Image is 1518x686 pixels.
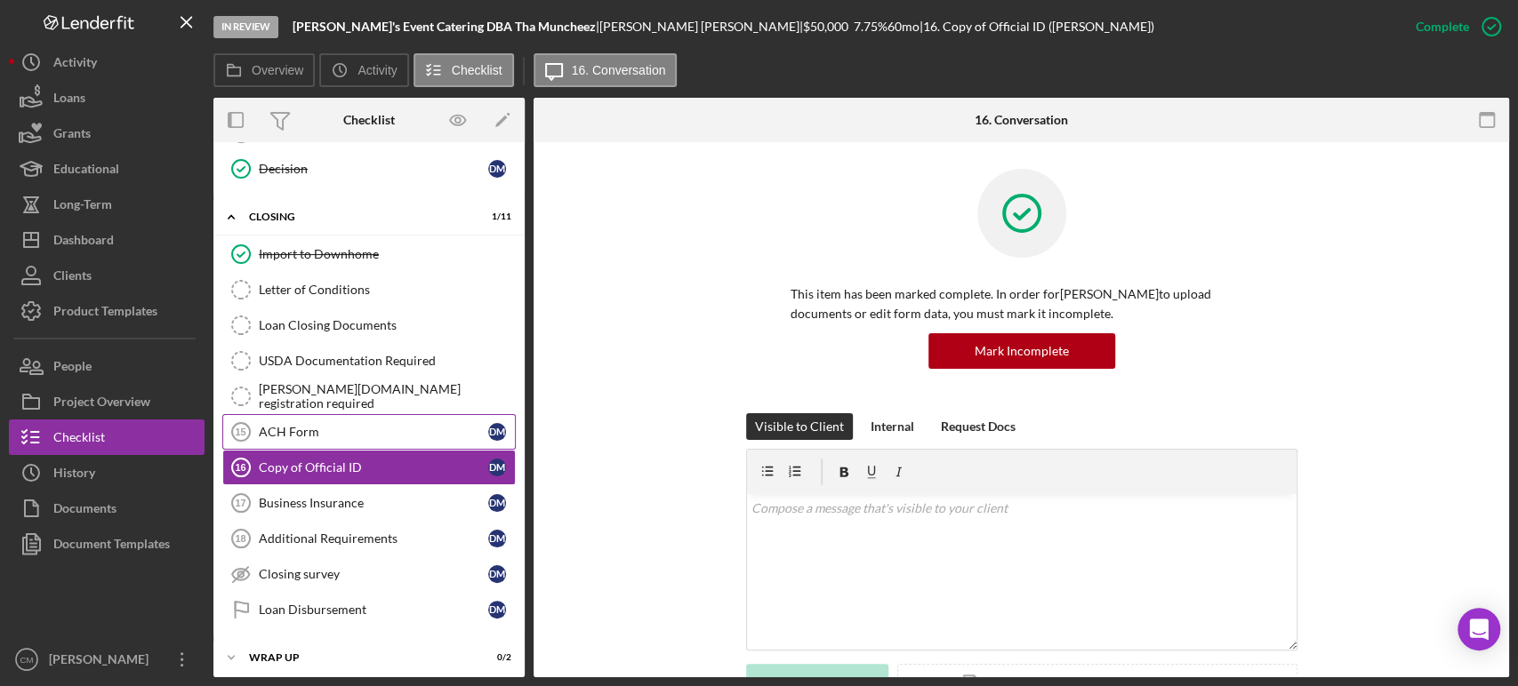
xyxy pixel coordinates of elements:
[746,413,853,440] button: Visible to Client
[259,567,488,581] div: Closing survey
[259,283,515,297] div: Letter of Conditions
[235,462,245,473] tspan: 16
[53,80,85,120] div: Loans
[53,222,114,262] div: Dashboard
[222,151,516,187] a: DecisionDM
[259,602,488,617] div: Loan Disbursement
[53,151,119,191] div: Educational
[293,20,599,34] div: |
[488,565,506,583] div: D M
[791,284,1253,324] p: This item has been marked complete. In order for [PERSON_NAME] to upload documents or edit form d...
[488,423,506,441] div: D M
[222,450,516,485] a: 16Copy of Official IDDM
[9,116,205,151] button: Grants
[928,333,1115,369] button: Mark Incomplete
[259,531,488,546] div: Additional Requirements
[259,460,488,475] div: Copy of Official ID
[53,116,91,156] div: Grants
[572,63,666,77] label: 16. Conversation
[414,53,514,87] button: Checklist
[259,354,515,368] div: USDA Documentation Required
[803,19,848,34] span: $50,000
[488,530,506,547] div: D M
[488,160,506,178] div: D M
[488,459,506,476] div: D M
[222,343,516,379] a: USDA Documentation Required
[222,236,516,272] a: Import to Downhome
[9,419,205,455] a: Checklist
[9,44,205,80] button: Activity
[9,80,205,116] button: Loans
[53,348,92,388] div: People
[888,20,920,34] div: 60 mo
[599,20,803,34] div: [PERSON_NAME] [PERSON_NAME] |
[452,63,502,77] label: Checklist
[1458,608,1500,650] div: Open Intercom Messenger
[854,20,888,34] div: 7.75 %
[259,425,488,439] div: ACH Form
[9,642,205,677] button: CM[PERSON_NAME]
[9,293,205,329] button: Product Templates
[9,384,205,419] a: Project Overview
[319,53,408,87] button: Activity
[871,413,914,440] div: Internal
[9,187,205,222] button: Long-Term
[259,162,488,176] div: Decision
[235,533,245,544] tspan: 18
[479,211,511,222] div: 1 / 11
[213,16,278,38] div: In Review
[53,419,105,459] div: Checklist
[343,113,395,127] div: Checklist
[222,556,516,592] a: Closing surveyDM
[9,491,205,526] button: Documents
[259,382,515,411] div: [PERSON_NAME][DOMAIN_NAME] registration required
[259,318,515,332] div: Loan Closing Documents
[53,526,170,566] div: Document Templates
[862,413,923,440] button: Internal
[213,53,315,87] button: Overview
[941,413,1016,440] div: Request Docs
[53,44,97,84] div: Activity
[249,211,467,222] div: CLOSING
[9,526,205,562] a: Document Templates
[259,247,515,261] div: Import to Downhome
[1398,9,1509,44] button: Complete
[9,258,205,293] a: Clients
[44,642,160,682] div: [PERSON_NAME]
[9,348,205,384] button: People
[534,53,678,87] button: 16. Conversation
[9,151,205,187] button: Educational
[222,414,516,450] a: 15ACH FormDM
[249,652,467,663] div: WRAP UP
[222,379,516,414] a: [PERSON_NAME][DOMAIN_NAME] registration required
[252,63,303,77] label: Overview
[975,333,1069,369] div: Mark Incomplete
[53,293,157,333] div: Product Templates
[235,498,245,508] tspan: 17
[488,494,506,512] div: D M
[975,113,1068,127] div: 16. Conversation
[259,496,488,510] div: Business Insurance
[222,592,516,627] a: Loan DisbursementDM
[53,384,150,424] div: Project Overview
[222,521,516,556] a: 18Additional RequirementsDM
[222,272,516,307] a: Letter of Conditions
[9,222,205,258] button: Dashboard
[20,655,34,665] text: CM
[479,652,511,663] div: 0 / 2
[357,63,397,77] label: Activity
[9,455,205,491] button: History
[222,485,516,521] a: 17Business InsuranceDM
[53,491,116,530] div: Documents
[1416,9,1469,44] div: Complete
[53,258,92,298] div: Clients
[235,427,245,437] tspan: 15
